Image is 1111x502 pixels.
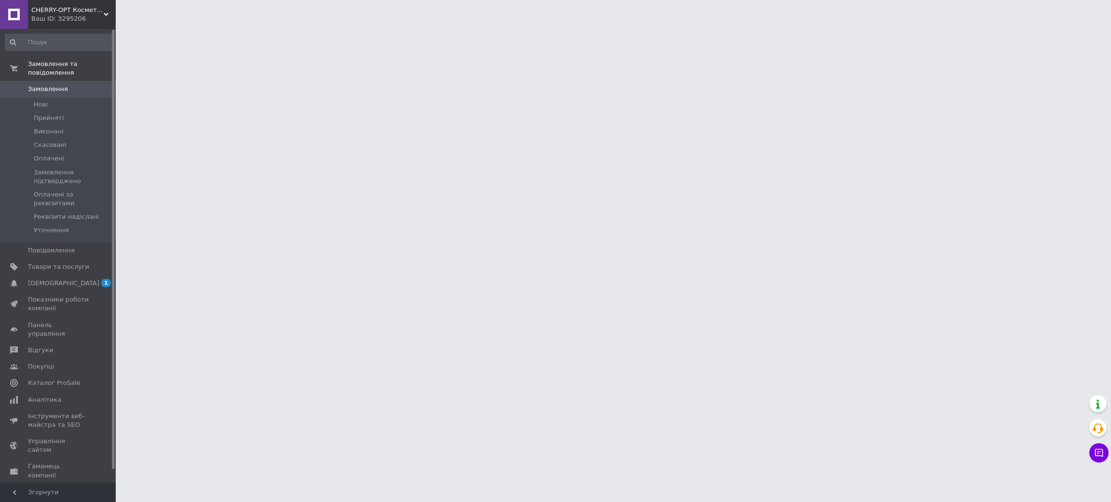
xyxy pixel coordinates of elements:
[28,362,54,371] span: Покупці
[28,263,89,271] span: Товари та послуги
[28,437,89,454] span: Управління сайтом
[28,396,61,404] span: Аналітика
[101,279,111,287] span: 1
[28,295,89,313] span: Показники роботи компанії
[1089,443,1109,462] button: Чат з покупцем
[28,321,89,338] span: Панель управління
[34,190,113,208] span: Оплачені за реквізитами
[34,141,67,149] span: Скасовані
[28,60,116,77] span: Замовлення та повідомлення
[34,114,64,122] span: Прийняті
[28,379,80,387] span: Каталог ProSale
[28,279,99,288] span: [DEMOGRAPHIC_DATA]
[31,6,104,14] span: CHERRY-OPT Косметика оптом
[34,226,68,235] span: Уточнення
[34,168,113,185] span: Замовлення підтверджено
[28,346,53,355] span: Відгуки
[28,462,89,479] span: Гаманець компанії
[31,14,116,23] div: Ваш ID: 3295206
[34,154,64,163] span: Оплачені
[34,127,64,136] span: Виконані
[28,85,68,93] span: Замовлення
[28,246,75,255] span: Повідомлення
[34,100,48,109] span: Нові
[28,412,89,429] span: Інструменти веб-майстра та SEO
[34,212,99,221] span: Реквізити надіслані
[5,34,114,51] input: Пошук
